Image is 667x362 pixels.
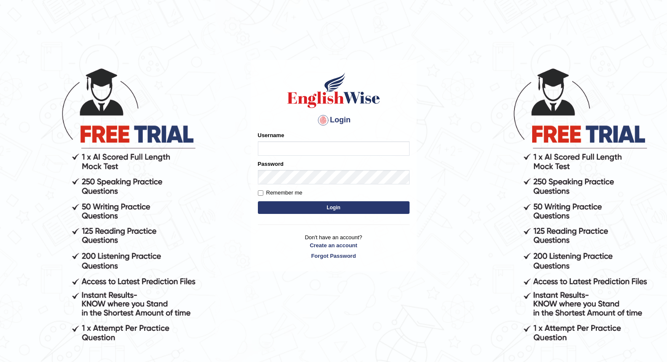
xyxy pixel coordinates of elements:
[258,189,303,197] label: Remember me
[258,241,410,249] a: Create an account
[258,190,263,196] input: Remember me
[286,71,382,109] img: Logo of English Wise sign in for intelligent practice with AI
[258,233,410,259] p: Don't have an account?
[258,252,410,260] a: Forgot Password
[258,131,284,139] label: Username
[258,160,284,168] label: Password
[258,113,410,127] h4: Login
[258,201,410,214] button: Login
